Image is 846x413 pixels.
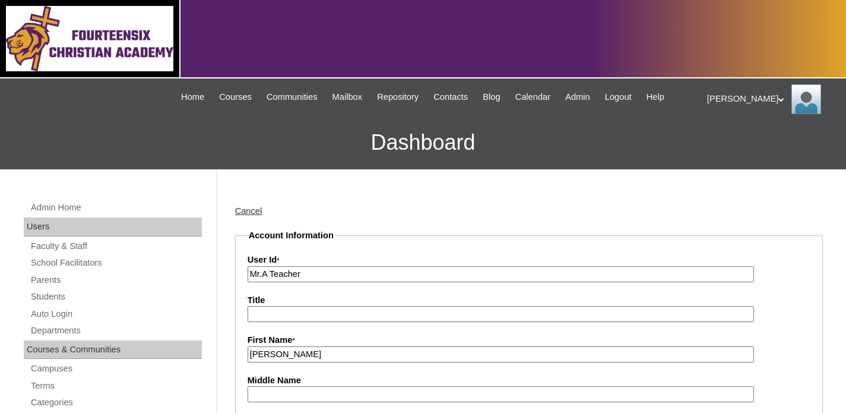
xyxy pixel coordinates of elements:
div: Users [24,217,202,237]
a: Home [175,90,210,104]
span: Help [647,90,664,104]
label: Title [248,294,810,307]
div: Courses & Communities [24,341,202,360]
span: Courses [219,90,252,104]
span: Logout [605,90,632,104]
a: Cancel [235,206,262,216]
label: User Id [248,254,810,267]
legend: Account Information [248,229,335,242]
span: Blog [483,90,500,104]
span: Communities [267,90,318,104]
a: Communities [261,90,324,104]
a: Logout [599,90,638,104]
a: Categories [30,395,202,410]
span: Repository [377,90,419,104]
a: Faculty & Staff [30,239,202,254]
a: Auto Login [30,307,202,321]
span: Home [181,90,204,104]
a: Courses [213,90,258,104]
label: First Name [248,334,810,347]
a: Campuses [30,361,202,376]
a: Contacts [427,90,474,104]
a: Departments [30,323,202,338]
span: Contacts [433,90,468,104]
span: Mailbox [332,90,363,104]
a: Calendar [509,90,556,104]
span: Calendar [515,90,550,104]
span: Admin [565,90,590,104]
a: Help [641,90,670,104]
a: Admin [559,90,596,104]
a: Parents [30,273,202,288]
div: [PERSON_NAME] [707,84,834,114]
h3: Dashboard [6,116,840,169]
a: Admin Home [30,200,202,215]
a: Blog [477,90,506,104]
a: Terms [30,379,202,393]
label: Middle Name [248,374,810,387]
a: Mailbox [327,90,369,104]
img: Cody Abrahamson [791,84,821,114]
a: School Facilitators [30,256,202,270]
a: Students [30,289,202,304]
img: logo-white.png [6,6,173,71]
a: Repository [371,90,424,104]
